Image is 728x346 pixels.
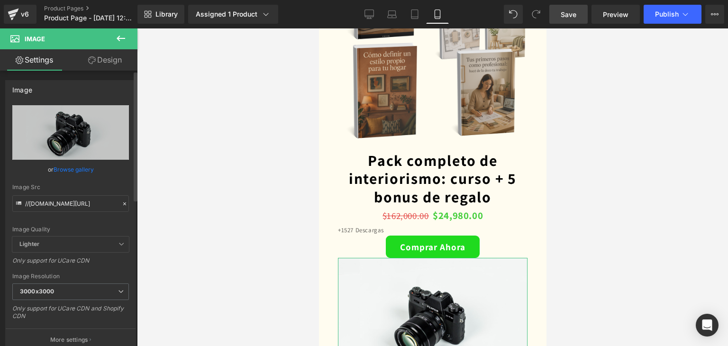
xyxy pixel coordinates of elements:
[12,195,129,212] input: Link
[4,5,36,24] a: v6
[20,288,54,295] b: 3000x3000
[19,123,209,177] a: Pack completo de interiorismo: curso + 5 bonus de regalo
[644,5,701,24] button: Publish
[67,207,161,229] button: Comprar Ahora
[12,81,32,94] div: Image
[137,5,184,24] a: New Library
[358,5,381,24] a: Desktop
[561,9,576,19] span: Save
[426,5,449,24] a: Mobile
[603,9,628,19] span: Preview
[12,226,129,233] div: Image Quality
[25,35,45,43] span: Image
[44,5,153,12] a: Product Pages
[64,182,110,193] span: $162,000.00
[155,10,178,18] span: Library
[50,336,88,344] p: More settings
[696,314,719,337] div: Open Intercom Messenger
[504,5,523,24] button: Undo
[381,5,403,24] a: Laptop
[114,178,164,196] span: $24,980.00
[655,10,679,18] span: Publish
[54,161,94,178] a: Browse gallery
[19,196,209,207] p: +1527 Descargas
[12,184,129,191] div: Image Src
[71,49,139,71] a: Design
[12,305,129,326] div: Only support for UCare CDN and Shopify CDN
[19,240,39,247] b: Lighter
[44,14,135,22] span: Product Page - [DATE] 12:33:29
[196,9,271,19] div: Assigned 1 Product
[12,273,129,280] div: Image Resolution
[591,5,640,24] a: Preview
[527,5,546,24] button: Redo
[19,8,31,20] div: v6
[12,164,129,174] div: or
[403,5,426,24] a: Tablet
[12,257,129,271] div: Only support for UCare CDN
[705,5,724,24] button: More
